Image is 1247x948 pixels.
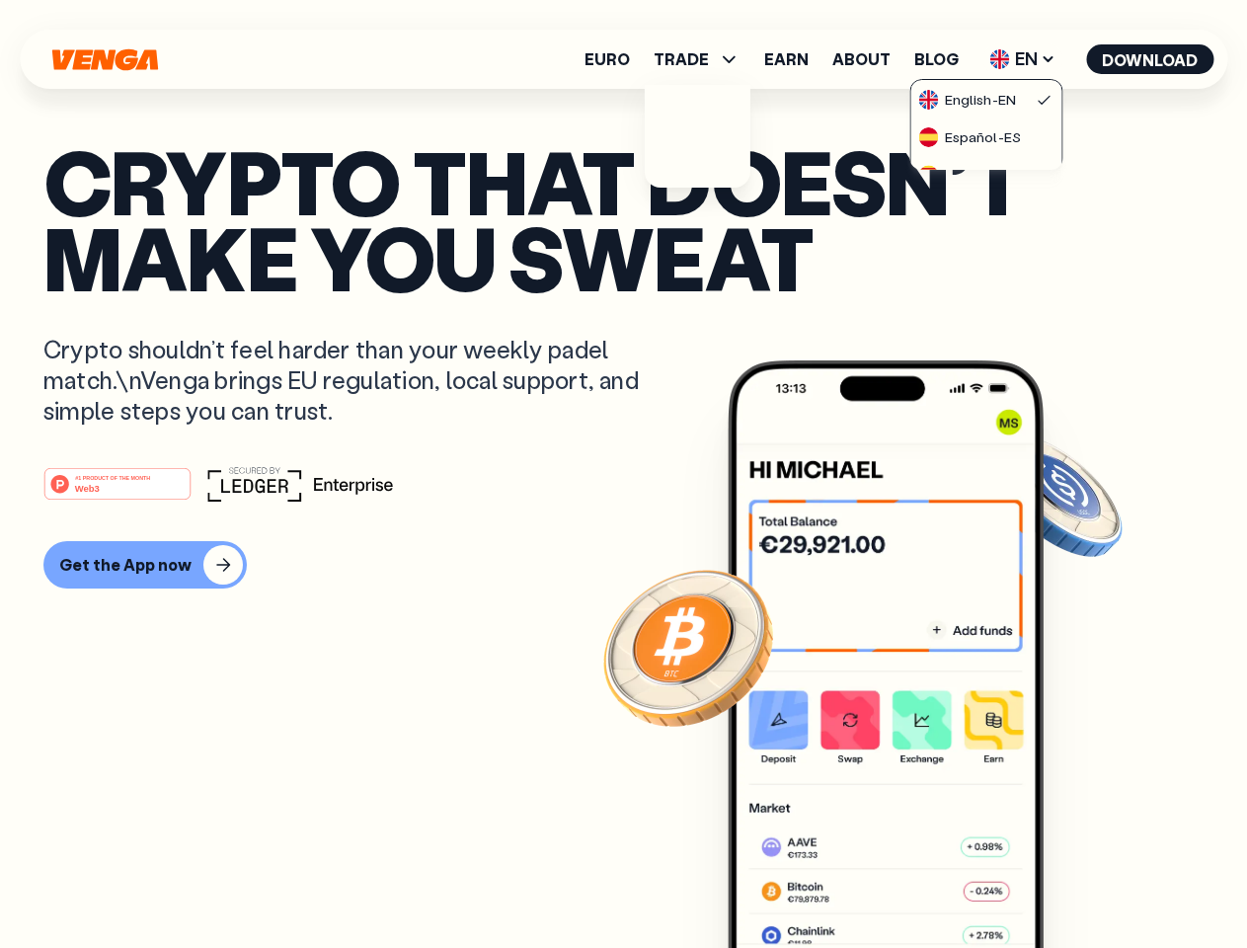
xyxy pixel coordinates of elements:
p: Crypto shouldn’t feel harder than your weekly padel match.\nVenga brings EU regulation, local sup... [43,334,667,427]
img: flag-uk [919,90,939,110]
a: About [832,51,891,67]
a: Euro [585,51,630,67]
div: Català - CAT [919,165,1026,185]
button: Get the App now [43,541,247,589]
a: Earn [764,51,809,67]
img: flag-uk [989,49,1009,69]
div: English - EN [919,90,1016,110]
tspan: #1 PRODUCT OF THE MONTH [75,474,150,480]
a: Get the App now [43,541,1204,589]
img: USDC coin [984,425,1127,567]
svg: Home [49,48,160,71]
tspan: Web3 [75,482,100,493]
img: flag-cat [919,165,939,185]
a: Blog [914,51,959,67]
a: flag-ukEnglish-EN [911,80,1061,118]
span: EN [982,43,1062,75]
div: Get the App now [59,555,192,575]
button: Download [1086,44,1213,74]
a: #1 PRODUCT OF THE MONTHWeb3 [43,479,192,505]
a: flag-catCatalà-CAT [911,155,1061,193]
a: flag-esEspañol-ES [911,118,1061,155]
span: TRADE [654,51,709,67]
div: Español - ES [919,127,1021,147]
p: Crypto that doesn’t make you sweat [43,143,1204,294]
img: flag-es [919,127,939,147]
img: Bitcoin [599,558,777,736]
span: TRADE [654,47,740,71]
